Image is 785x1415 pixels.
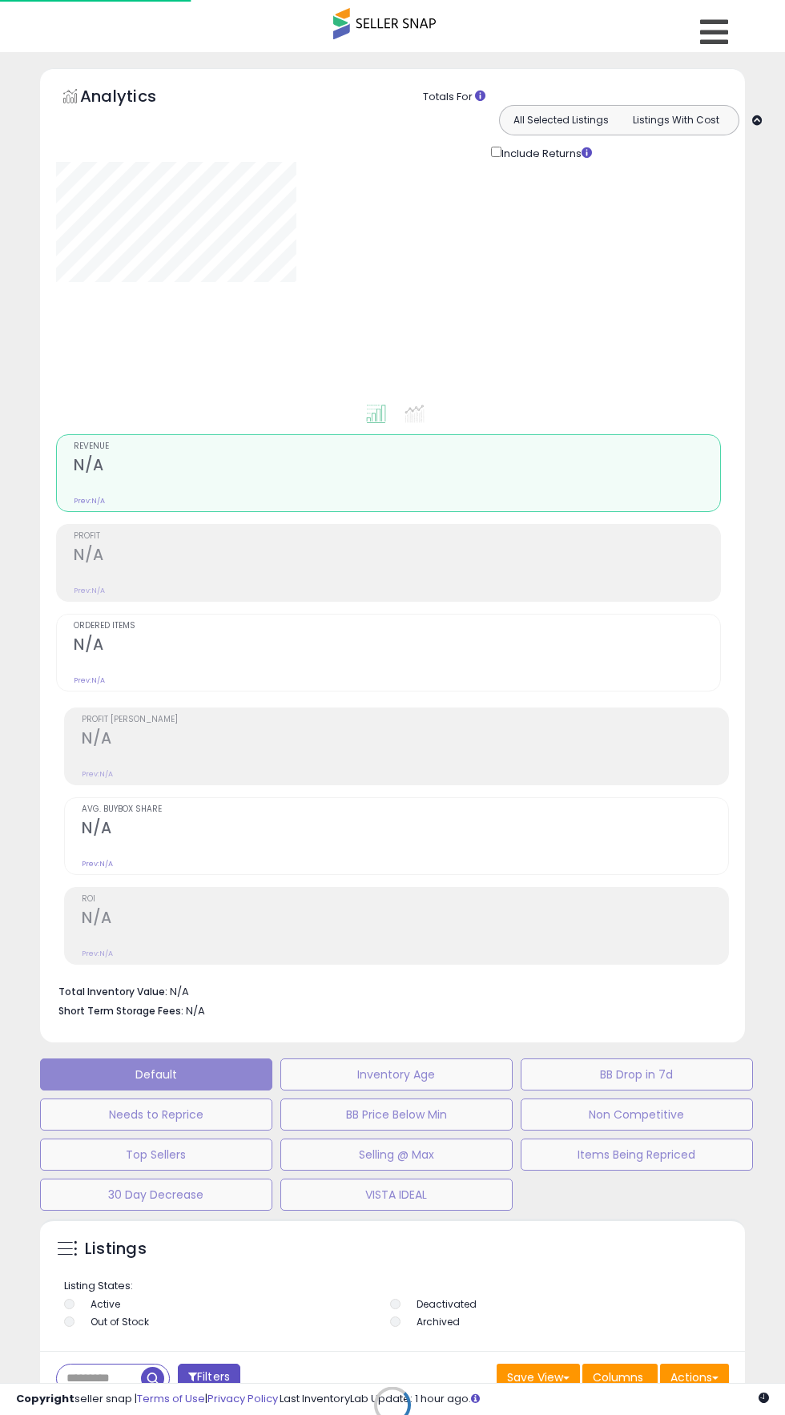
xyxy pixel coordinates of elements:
[82,895,728,904] span: ROI
[423,90,783,105] div: Totals For
[74,675,105,685] small: Prev: N/A
[74,586,105,595] small: Prev: N/A
[82,716,728,724] span: Profit [PERSON_NAME]
[58,981,717,1000] li: N/A
[58,1004,183,1018] b: Short Term Storage Fees:
[280,1058,513,1090] button: Inventory Age
[74,496,105,506] small: Prev: N/A
[82,949,113,958] small: Prev: N/A
[74,456,720,478] h2: N/A
[82,909,728,930] h2: N/A
[521,1139,753,1171] button: Items Being Repriced
[74,532,720,541] span: Profit
[186,1003,205,1018] span: N/A
[82,859,113,869] small: Prev: N/A
[280,1099,513,1131] button: BB Price Below Min
[74,546,720,567] h2: N/A
[521,1099,753,1131] button: Non Competitive
[40,1179,272,1211] button: 30 Day Decrease
[80,85,187,111] h5: Analytics
[280,1179,513,1211] button: VISTA IDEAL
[521,1058,753,1090] button: BB Drop in 7d
[16,1392,278,1407] div: seller snap | |
[74,622,720,631] span: Ordered Items
[82,769,113,779] small: Prev: N/A
[74,635,720,657] h2: N/A
[74,442,720,451] span: Revenue
[280,1139,513,1171] button: Selling @ Max
[16,1391,74,1406] strong: Copyright
[82,729,728,751] h2: N/A
[58,985,167,998] b: Total Inventory Value:
[82,805,728,814] span: Avg. Buybox Share
[82,819,728,841] h2: N/A
[40,1099,272,1131] button: Needs to Reprice
[40,1058,272,1090] button: Default
[40,1139,272,1171] button: Top Sellers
